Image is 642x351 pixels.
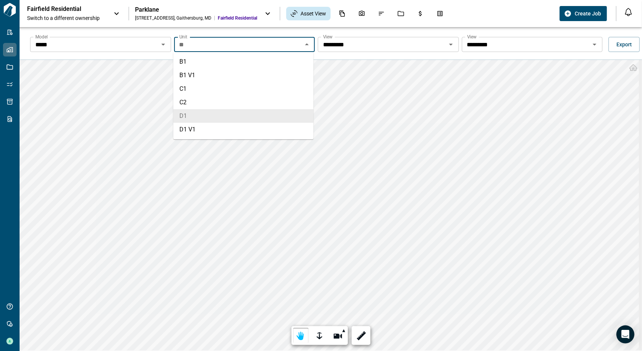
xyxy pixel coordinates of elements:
[158,39,168,50] button: Open
[135,15,211,21] div: [STREET_ADDRESS] , Gaithersburg , MD
[173,69,314,82] li: B1 V1
[323,34,333,40] label: View
[35,34,48,40] label: Model
[179,34,187,40] label: Unit
[446,39,456,50] button: Open
[218,15,257,21] span: Fairfield Residential
[27,5,95,13] p: Fairfield Residential
[609,37,640,52] button: Export
[135,6,257,14] div: Parklane
[27,14,106,22] span: Switch to a different ownership
[173,96,314,109] li: C2
[173,109,314,123] li: D1
[173,55,314,69] li: B1
[616,325,634,343] div: Open Intercom Messenger
[432,7,448,20] div: Takeoff Center
[616,41,632,48] span: Export
[413,7,428,20] div: Budgets
[575,10,601,17] span: Create Job
[354,7,370,20] div: Photos
[173,123,314,136] li: D1 V1
[334,7,350,20] div: Documents
[373,7,389,20] div: Issues & Info
[560,6,607,21] button: Create Job
[301,10,326,17] span: Asset View
[286,7,331,20] div: Asset View
[393,7,409,20] div: Jobs
[622,6,634,18] button: Open notification feed
[173,82,314,96] li: C1
[302,39,312,50] button: Close
[589,39,600,50] button: Open
[467,34,477,40] label: View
